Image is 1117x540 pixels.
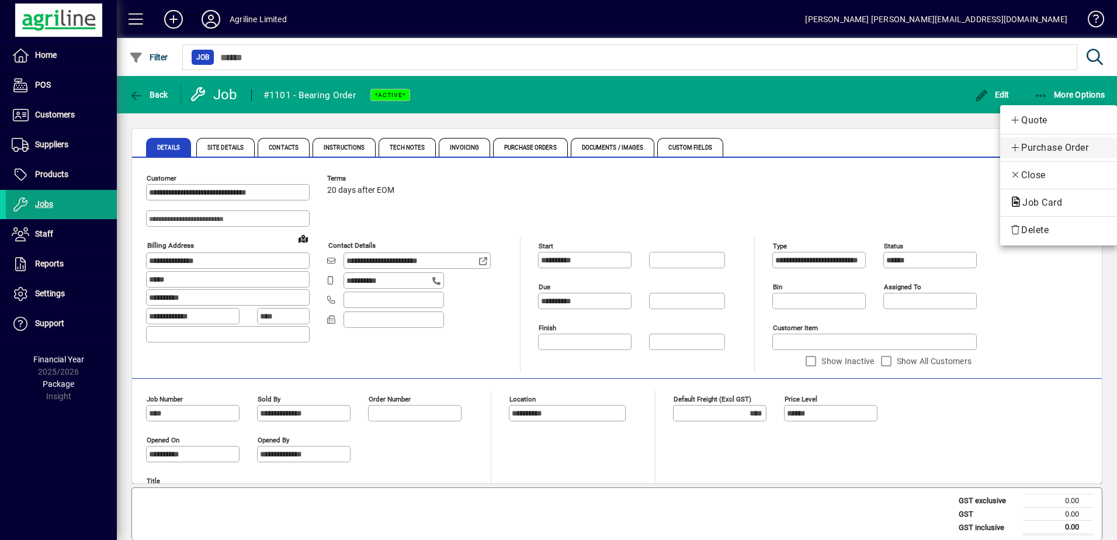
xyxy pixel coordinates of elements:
button: Close job [1000,165,1117,186]
span: Close [1010,168,1108,182]
span: Job Card [1010,197,1068,208]
span: Purchase Order [1010,141,1108,155]
span: Quote [1010,113,1108,127]
span: Delete [1010,223,1108,237]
